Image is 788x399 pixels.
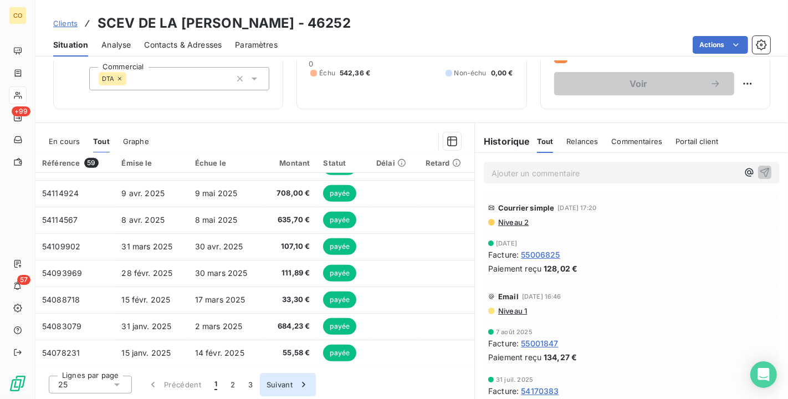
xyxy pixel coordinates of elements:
[521,337,558,349] span: 55001847
[557,204,596,211] span: [DATE] 17:20
[376,158,412,167] div: Délai
[323,185,356,202] span: payée
[195,158,257,167] div: Échue le
[58,379,68,390] span: 25
[270,294,310,305] span: 33,30 €
[195,348,244,357] span: 14 févr. 2025
[93,137,110,146] span: Tout
[496,240,517,247] span: [DATE]
[537,137,554,146] span: Tout
[270,241,310,252] span: 107,10 €
[323,345,356,361] span: payée
[121,158,181,167] div: Émise le
[497,306,527,315] span: Niveau 1
[323,265,356,282] span: payée
[319,68,335,78] span: Échu
[475,135,530,148] h6: Historique
[488,351,541,363] span: Paiement reçu
[260,373,316,396] button: Suivant
[42,295,80,304] span: 54088718
[121,215,165,224] span: 8 avr. 2025
[611,137,662,146] span: Commentaires
[42,215,78,224] span: 54114567
[750,361,777,388] div: Open Intercom Messenger
[323,238,356,255] span: payée
[488,385,519,397] span: Facture :
[521,249,560,260] span: 55006825
[496,329,533,335] span: 7 août 2025
[53,39,88,50] span: Situation
[270,347,310,359] span: 55,58 €
[53,19,78,28] span: Clients
[488,263,541,274] span: Paiement reçu
[126,74,135,84] input: Ajouter une valeur
[102,75,114,82] span: DTA
[195,321,243,331] span: 2 mars 2025
[195,242,243,251] span: 30 avr. 2025
[498,203,554,212] span: Courrier simple
[101,39,131,50] span: Analyse
[567,79,710,88] span: Voir
[49,137,80,146] span: En cours
[42,242,80,251] span: 54109902
[121,268,172,278] span: 28 févr. 2025
[544,351,577,363] span: 134,27 €
[42,321,81,331] span: 54083079
[323,158,363,167] div: Statut
[693,36,748,54] button: Actions
[121,321,171,331] span: 31 janv. 2025
[454,68,487,78] span: Non-échu
[42,158,108,168] div: Référence
[521,385,559,397] span: 54170383
[208,373,224,396] button: 1
[141,373,208,396] button: Précédent
[270,158,310,167] div: Montant
[544,263,577,274] span: 128,02 €
[195,215,238,224] span: 8 mai 2025
[270,188,310,199] span: 708,00 €
[309,59,313,68] span: 0
[214,379,217,390] span: 1
[554,72,734,95] button: Voir
[42,348,80,357] span: 54078231
[323,291,356,308] span: payée
[270,214,310,226] span: 635,70 €
[224,373,242,396] button: 2
[9,375,27,392] img: Logo LeanPay
[84,158,98,168] span: 59
[17,275,30,285] span: 57
[9,7,27,24] div: CO
[195,295,245,304] span: 17 mars 2025
[498,292,519,301] span: Email
[121,295,170,304] span: 15 févr. 2025
[522,293,561,300] span: [DATE] 16:46
[270,268,310,279] span: 111,89 €
[144,39,222,50] span: Contacts & Adresses
[270,321,310,332] span: 684,23 €
[566,137,598,146] span: Relances
[497,218,529,227] span: Niveau 2
[323,212,356,228] span: payée
[12,106,30,116] span: +99
[121,348,171,357] span: 15 janv. 2025
[488,337,519,349] span: Facture :
[42,188,79,198] span: 54114924
[121,242,172,251] span: 31 mars 2025
[496,376,533,383] span: 31 juil. 2025
[195,268,248,278] span: 30 mars 2025
[195,188,238,198] span: 9 mai 2025
[491,68,513,78] span: 0,00 €
[488,249,519,260] span: Facture :
[242,373,260,396] button: 3
[42,268,82,278] span: 54093969
[323,318,356,335] span: payée
[121,188,165,198] span: 9 avr. 2025
[123,137,149,146] span: Graphe
[53,18,78,29] a: Clients
[676,137,718,146] span: Portail client
[98,13,351,33] h3: SCEV DE LA [PERSON_NAME] - 46252
[426,158,468,167] div: Retard
[235,39,278,50] span: Paramètres
[340,68,370,78] span: 542,36 €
